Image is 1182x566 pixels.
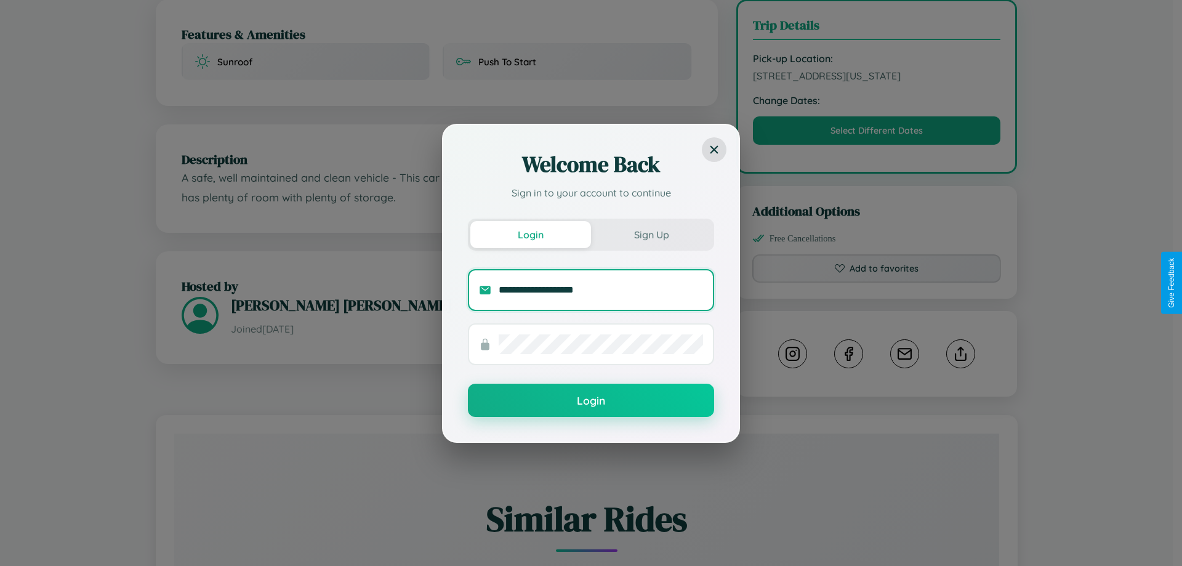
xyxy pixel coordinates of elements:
h2: Welcome Back [468,150,714,179]
button: Login [470,221,591,248]
p: Sign in to your account to continue [468,185,714,200]
button: Login [468,384,714,417]
div: Give Feedback [1167,258,1176,308]
button: Sign Up [591,221,712,248]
